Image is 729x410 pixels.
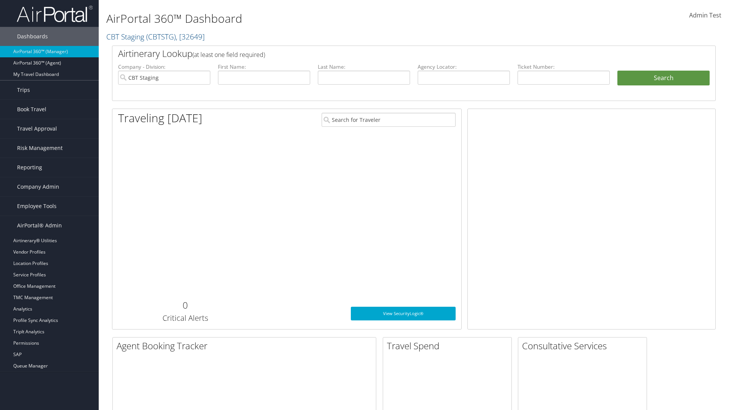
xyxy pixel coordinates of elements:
img: airportal-logo.png [17,5,93,23]
span: AirPortal® Admin [17,216,62,235]
span: Risk Management [17,139,63,158]
span: (at least one field required) [193,50,265,59]
label: Ticket Number: [518,63,610,71]
h3: Critical Alerts [118,313,252,323]
label: Last Name: [318,63,410,71]
span: Trips [17,80,30,99]
span: Company Admin [17,177,59,196]
span: Book Travel [17,100,46,119]
h2: 0 [118,299,252,312]
input: Search for Traveler [322,113,456,127]
label: Company - Division: [118,63,210,71]
h2: Airtinerary Lookup [118,47,660,60]
label: Agency Locator: [418,63,510,71]
span: , [ 32649 ] [176,32,205,42]
button: Search [617,71,710,86]
a: CBT Staging [106,32,205,42]
a: Admin Test [689,4,721,27]
label: First Name: [218,63,310,71]
span: Travel Approval [17,119,57,138]
span: ( CBTSTG ) [146,32,176,42]
span: Reporting [17,158,42,177]
h2: Travel Spend [387,339,511,352]
h1: Traveling [DATE] [118,110,202,126]
a: View SecurityLogic® [351,307,456,320]
span: Admin Test [689,11,721,19]
h1: AirPortal 360™ Dashboard [106,11,516,27]
h2: Agent Booking Tracker [117,339,376,352]
span: Employee Tools [17,197,57,216]
h2: Consultative Services [522,339,647,352]
span: Dashboards [17,27,48,46]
